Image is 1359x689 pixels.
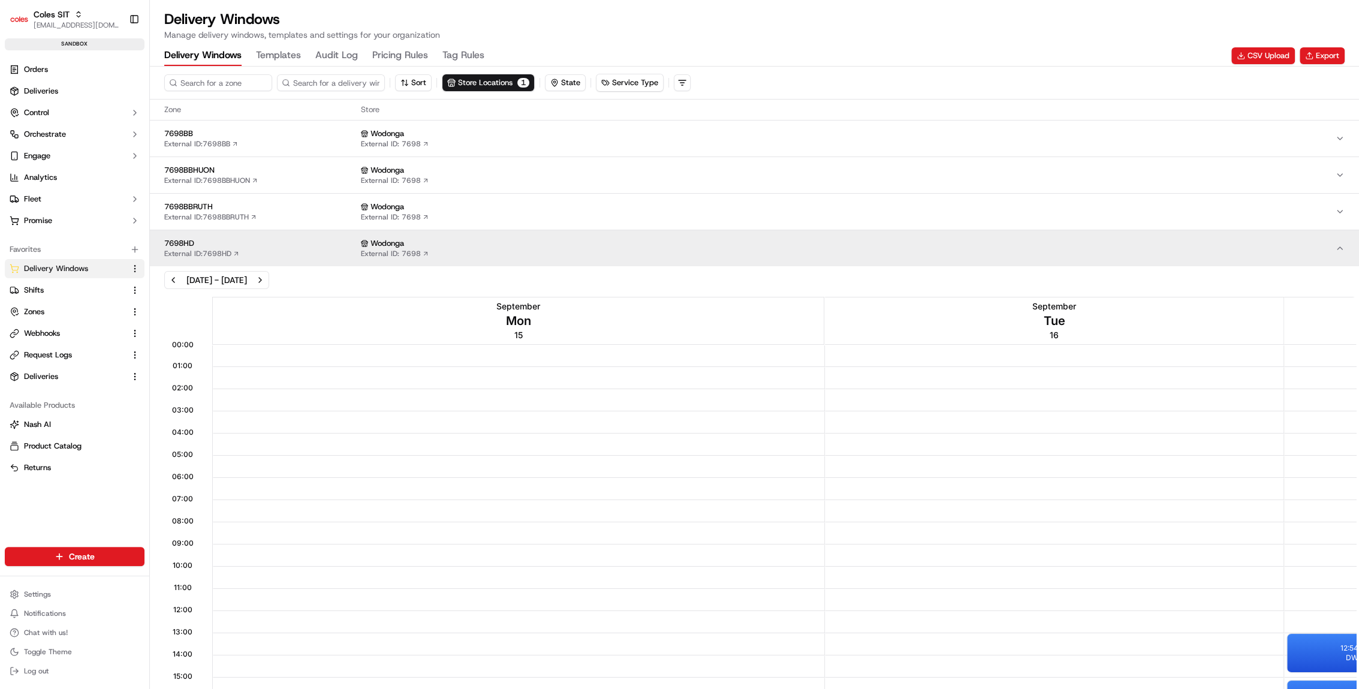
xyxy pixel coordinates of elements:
[85,203,145,212] a: Powered byPylon
[5,103,144,122] button: Control
[5,415,144,434] button: Nash AI
[277,74,385,91] input: Search for a delivery window
[24,129,66,140] span: Orchestrate
[164,46,242,66] button: Delivery Windows
[173,605,192,615] span: 12:00
[5,437,144,456] button: Product Catalog
[10,441,140,452] a: Product Catalog
[113,174,192,186] span: API Documentation
[164,29,440,41] p: Manage delivery windows, templates and settings for your organization
[10,263,125,274] a: Delivery Windows
[514,329,523,341] span: 15
[5,259,144,278] button: Delivery Windows
[150,157,1359,193] button: 7698BBHUONExternal ID:7698BBHUON WodongaExternal ID: 7698
[5,624,144,641] button: Chat with us!
[5,302,144,321] button: Zones
[1231,47,1295,64] a: CSV Upload
[173,627,192,637] span: 13:00
[5,146,144,166] button: Engage
[1044,312,1065,329] span: Tue
[164,139,239,149] a: External ID:7698BB
[361,249,429,258] a: External ID: 7698
[164,212,257,222] a: External ID:7698BBRUTH
[150,230,1359,266] button: 7698HDExternal ID:7698HD WodongaExternal ID: 7698
[5,324,144,343] button: Webhooks
[545,74,586,91] button: State
[24,419,51,430] span: Nash AI
[172,516,194,526] span: 08:00
[10,419,140,430] a: Nash AI
[395,74,432,91] button: Sort
[5,643,144,660] button: Toggle Theme
[442,74,535,92] button: Store Locations1
[372,46,428,66] button: Pricing Rules
[97,169,197,191] a: 💻API Documentation
[7,169,97,191] a: 📗Knowledge Base
[164,128,356,139] span: 7698BB
[10,328,125,339] a: Webhooks
[5,82,144,101] a: Deliveries
[164,74,272,91] input: Search for a zone
[204,118,218,133] button: Start new chat
[165,272,182,288] button: Previous week
[24,306,44,317] span: Zones
[173,649,192,659] span: 14:00
[150,121,1359,157] button: 7698BBExternal ID:7698BB WodongaExternal ID: 7698
[164,104,356,115] span: Zone
[24,328,60,339] span: Webhooks
[24,350,72,360] span: Request Logs
[69,550,95,562] span: Create
[5,189,144,209] button: Fleet
[150,194,1359,230] button: 7698BBRUTHExternal ID:7698BBRUTH WodongaExternal ID: 7698
[24,666,49,676] span: Log out
[5,547,144,566] button: Create
[496,300,540,312] span: September
[173,361,192,371] span: 01:00
[361,104,1345,115] span: Store
[24,194,41,204] span: Fleet
[596,74,663,91] button: Service Type
[5,211,144,230] button: Promise
[370,201,404,212] span: Wodonga
[34,20,119,30] button: [EMAIL_ADDRESS][DOMAIN_NAME]
[24,647,72,657] span: Toggle Theme
[506,312,531,329] span: Mon
[361,139,429,149] a: External ID: 7698
[24,441,82,452] span: Product Catalog
[10,462,140,473] a: Returns
[12,12,36,36] img: Nash
[256,46,301,66] button: Templates
[41,115,197,127] div: Start new chat
[315,46,358,66] button: Audit Log
[186,274,247,286] div: [DATE] - [DATE]
[370,128,404,139] span: Wodonga
[172,472,194,482] span: 06:00
[24,107,49,118] span: Control
[1050,329,1059,341] span: 16
[174,583,192,592] span: 11:00
[5,281,144,300] button: Shifts
[1300,47,1345,64] button: Export
[5,345,144,365] button: Request Logs
[34,8,70,20] button: Coles SIT
[5,60,144,79] a: Orders
[24,371,58,382] span: Deliveries
[172,383,193,393] span: 02:00
[41,127,152,136] div: We're available if you need us!
[5,586,144,603] button: Settings
[252,272,269,288] button: Next week
[172,340,194,350] span: 00:00
[173,672,192,681] span: 15:00
[24,151,50,161] span: Engage
[172,428,194,437] span: 04:00
[172,538,194,548] span: 09:00
[370,165,404,176] span: Wodonga
[10,350,125,360] a: Request Logs
[10,371,125,382] a: Deliveries
[10,10,29,29] img: Coles SIT
[24,263,88,274] span: Delivery Windows
[101,175,111,185] div: 💻
[361,212,429,222] a: External ID: 7698
[5,168,144,187] a: Analytics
